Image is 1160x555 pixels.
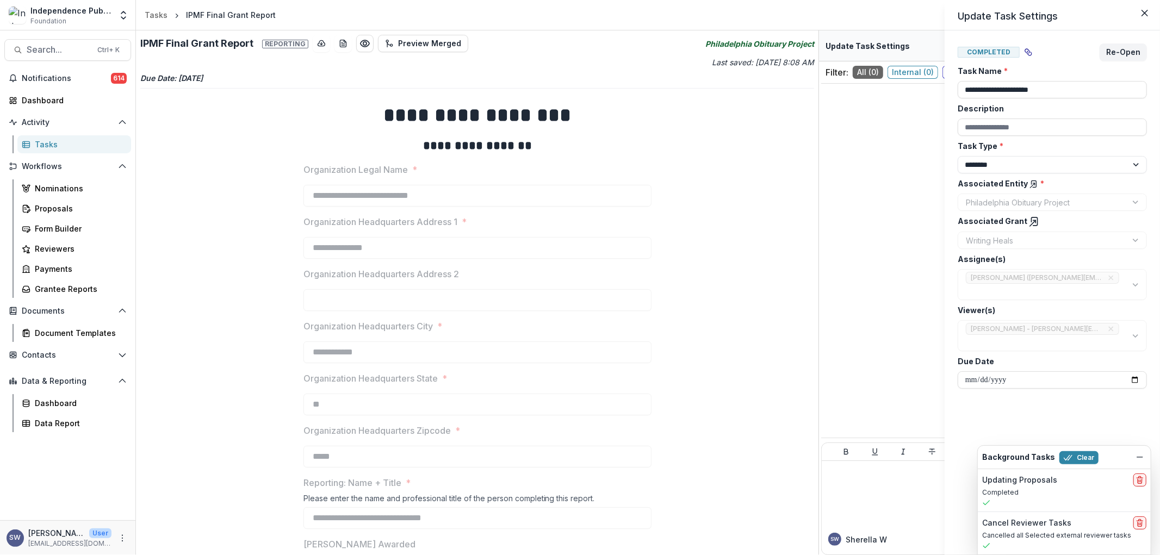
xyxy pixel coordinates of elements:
button: Re-Open [1100,43,1147,61]
p: Cancelled all Selected external reviewer tasks [982,531,1146,540]
span: Completed [958,47,1020,58]
button: Dismiss [1133,451,1146,464]
button: delete [1133,516,1146,529]
label: Assignee(s) [958,253,1140,265]
label: Task Type [958,140,1140,152]
label: Viewer(s) [958,304,1140,316]
label: Associated Entity [958,178,1140,189]
label: Description [958,103,1140,114]
label: Task Name [958,65,1140,77]
button: delete [1133,473,1146,487]
h2: Background Tasks [982,453,1055,462]
p: Completed [982,488,1146,497]
h2: Updating Proposals [982,476,1057,485]
button: Clear [1059,451,1099,464]
button: Close [1136,4,1153,22]
h2: Cancel Reviewer Tasks [982,519,1071,528]
label: Associated Grant [958,215,1140,227]
label: Due Date [958,356,1140,367]
button: View dependent tasks [1020,43,1037,61]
